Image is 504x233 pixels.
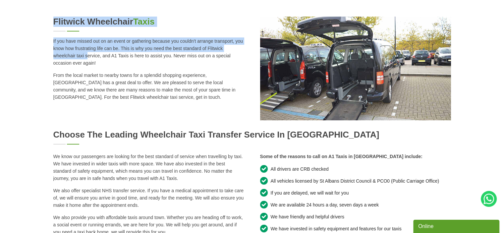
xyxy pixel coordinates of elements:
[53,17,244,27] h2: Flitwick Wheelchair
[53,72,244,101] p: From the local market to nearby towns for a splendid shopping experience, [GEOGRAPHIC_DATA] has a...
[260,225,451,233] li: We have invested in safety equipment and features for our taxis
[260,201,451,209] li: We are available 24 hours a day, seven days a week
[53,37,244,67] p: If you have missed out on an event or gathering because you couldn't arrange transport, you know ...
[260,165,451,173] li: All drivers are CRB checked
[260,213,451,221] li: We have friendly and helpful drivers
[260,154,422,159] strong: Some of the reasons to call on A1 Taxis in [GEOGRAPHIC_DATA] include:
[260,189,451,197] li: If you are delayed, we will wait for you
[53,153,244,182] p: We know our passengers are looking for the best standard of service when travelling by taxi. We h...
[260,177,451,185] li: All vehicles licensed by St Albans District Council & PCO0 (Public Carriage Office)
[260,17,451,120] img: Potters Bar Wheelchair Taxis
[133,17,155,27] span: Taxis
[413,218,501,233] iframe: chat widget
[53,187,244,209] p: We also offer specialist NHS transfer service. If you have a medical appointment to take care of,...
[53,130,451,140] h2: Choose the leading wheelchair taxi transfer service in [GEOGRAPHIC_DATA]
